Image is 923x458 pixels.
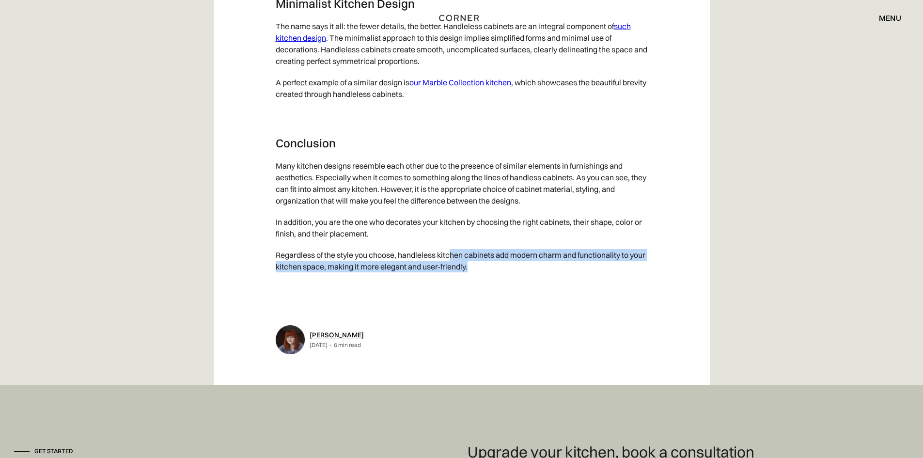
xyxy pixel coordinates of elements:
[334,341,361,349] div: 6 min read
[276,72,648,105] p: A perfect example of a similar design is , which showcases the beautiful brevity created through ...
[34,447,73,456] div: Get started
[276,211,648,244] p: In addition, you are the one who decorates your kitchen by choosing the right cabinets, their sha...
[276,105,648,126] p: ‍
[310,341,328,349] div: [DATE]
[869,10,901,26] div: menu
[276,277,648,299] p: ‍
[276,244,648,277] p: Regardless of the style you choose, handleless kitchen cabinets add modern charm and functionalit...
[409,78,511,87] a: our Marble Collection kitchen
[879,14,901,22] div: menu
[276,155,648,211] p: Many kitchen designs resemble each other due to the presence of similar elements in furnishings a...
[427,12,496,24] a: home
[329,341,332,349] div: -
[310,331,364,339] a: [PERSON_NAME]
[276,21,631,43] a: such kitchen design
[276,136,648,150] h3: Conclusion
[276,16,648,72] p: The name says it all: the fewer details, the better. Handleless cabinets are an integral componen...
